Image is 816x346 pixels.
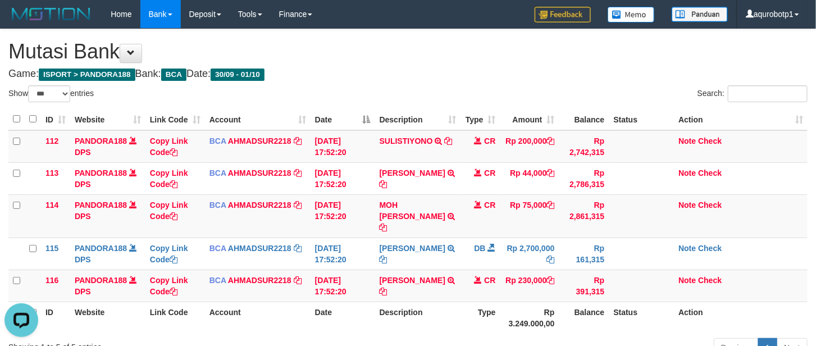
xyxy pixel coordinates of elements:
a: PANDORA188 [75,136,127,145]
td: Rp 161,315 [559,238,609,270]
th: ID: activate to sort column ascending [41,108,70,130]
a: Check [698,136,722,145]
span: 114 [45,201,58,210]
th: Action [674,302,808,334]
a: Check [698,169,722,177]
span: BCA [209,201,226,210]
td: DPS [70,238,145,270]
th: Link Code: activate to sort column ascending [145,108,205,130]
span: BCA [209,136,226,145]
th: Rp 3.249.000,00 [500,302,559,334]
a: Copy Rp 230,000 to clipboard [547,276,555,285]
td: Rp 391,315 [559,270,609,302]
a: PANDORA188 [75,201,127,210]
span: BCA [209,276,226,285]
a: Note [678,169,696,177]
td: Rp 75,000 [500,194,559,238]
th: Link Code [145,302,205,334]
th: Status [609,302,674,334]
td: [DATE] 17:52:20 [311,270,375,302]
th: Action: activate to sort column ascending [674,108,808,130]
a: Note [678,276,696,285]
td: Rp 2,861,315 [559,194,609,238]
span: 115 [45,244,58,253]
label: Search: [698,85,808,102]
a: Copy AHMADSUR2218 to clipboard [294,169,302,177]
a: Copy AHMADSUR2218 to clipboard [294,136,302,145]
td: Rp 200,000 [500,130,559,163]
span: 30/09 - 01/10 [211,69,265,81]
th: Balance [559,108,609,130]
th: Description: activate to sort column ascending [375,108,461,130]
th: Status [609,108,674,130]
select: Showentries [28,85,70,102]
span: ISPORT > PANDORA188 [39,69,135,81]
img: panduan.png [672,7,728,22]
th: Balance [559,302,609,334]
a: Check [698,244,722,253]
th: Type: activate to sort column ascending [461,108,500,130]
a: [PERSON_NAME] [380,169,445,177]
img: Button%20Memo.svg [608,7,655,22]
a: Copy Rp 44,000 to clipboard [547,169,555,177]
a: Copy SULISTIYONO to clipboard [444,136,452,145]
th: Date: activate to sort column descending [311,108,375,130]
a: AHMADSUR2218 [228,276,291,285]
a: Copy IVAN SAPUTRA to clipboard [380,287,388,296]
a: [PERSON_NAME] [380,244,445,253]
td: Rp 2,786,315 [559,162,609,194]
td: DPS [70,270,145,302]
span: CR [484,169,495,177]
td: Rp 2,700,000 [500,238,559,270]
a: AHMADSUR2218 [228,244,291,253]
a: [PERSON_NAME] [380,276,445,285]
a: Copy AHMADSUR2218 to clipboard [294,244,302,253]
th: Website [70,302,145,334]
th: Date [311,302,375,334]
a: Copy ARIEF RAHMAN to clipboard [380,180,388,189]
a: MOH [PERSON_NAME] [380,201,445,221]
span: 113 [45,169,58,177]
th: Description [375,302,461,334]
span: BCA [209,244,226,253]
a: SULISTIYONO [380,136,433,145]
td: DPS [70,162,145,194]
td: [DATE] 17:52:20 [311,162,375,194]
a: PANDORA188 [75,244,127,253]
h4: Game: Bank: Date: [8,69,808,80]
a: Copy AHMADSUR2218 to clipboard [294,201,302,210]
a: Copy Rp 2,700,000 to clipboard [547,255,555,264]
td: Rp 2,742,315 [559,130,609,163]
input: Search: [728,85,808,102]
span: 116 [45,276,58,285]
th: Website: activate to sort column ascending [70,108,145,130]
label: Show entries [8,85,94,102]
a: AHMADSUR2218 [228,201,291,210]
td: [DATE] 17:52:20 [311,130,375,163]
span: CR [484,201,495,210]
span: DB [474,244,485,253]
a: Copy Link Code [150,244,188,264]
td: DPS [70,130,145,163]
th: Amount: activate to sort column ascending [500,108,559,130]
span: 112 [45,136,58,145]
a: Note [678,244,696,253]
a: Copy Rp 75,000 to clipboard [547,201,555,210]
a: PANDORA188 [75,169,127,177]
a: Copy Link Code [150,276,188,296]
span: BCA [161,69,186,81]
a: Copy Link Code [150,136,188,157]
button: Open LiveChat chat widget [4,4,38,38]
a: Copy Link Code [150,201,188,221]
a: Check [698,201,722,210]
a: PANDORA188 [75,276,127,285]
a: Copy Link Code [150,169,188,189]
a: Copy AHMADSUR2218 to clipboard [294,276,302,285]
th: Account [205,302,311,334]
a: AHMADSUR2218 [228,169,291,177]
td: DPS [70,194,145,238]
a: AHMADSUR2218 [228,136,291,145]
h1: Mutasi Bank [8,40,808,63]
img: Feedback.jpg [535,7,591,22]
span: CR [484,136,495,145]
